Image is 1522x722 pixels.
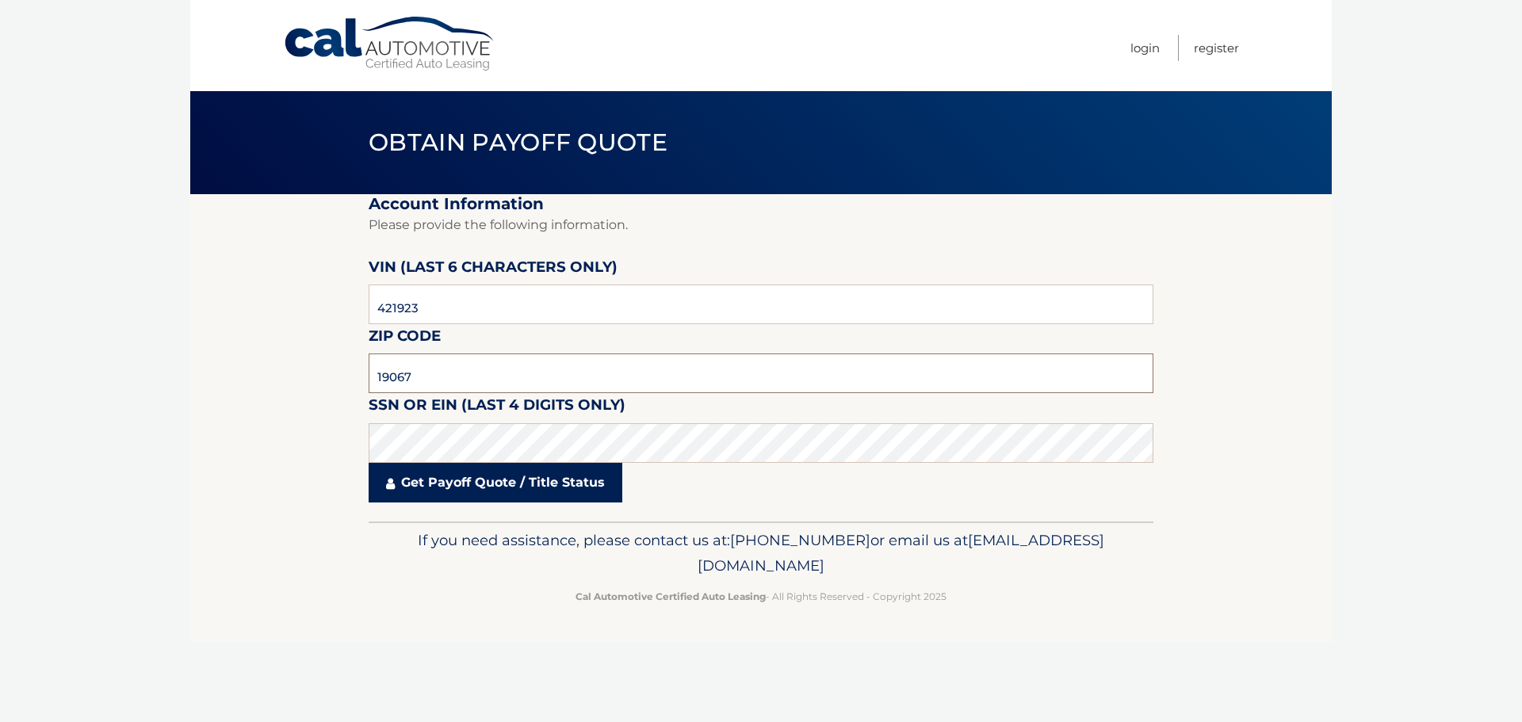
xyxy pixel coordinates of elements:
[379,528,1143,579] p: If you need assistance, please contact us at: or email us at
[369,393,625,422] label: SSN or EIN (last 4 digits only)
[369,463,622,502] a: Get Payoff Quote / Title Status
[369,194,1153,214] h2: Account Information
[730,531,870,549] span: [PHONE_NUMBER]
[369,324,441,353] label: Zip Code
[369,214,1153,236] p: Please provide the following information.
[1194,35,1239,61] a: Register
[369,128,667,157] span: Obtain Payoff Quote
[369,255,618,285] label: VIN (last 6 characters only)
[1130,35,1160,61] a: Login
[283,16,497,72] a: Cal Automotive
[379,588,1143,605] p: - All Rights Reserved - Copyright 2025
[576,590,766,602] strong: Cal Automotive Certified Auto Leasing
